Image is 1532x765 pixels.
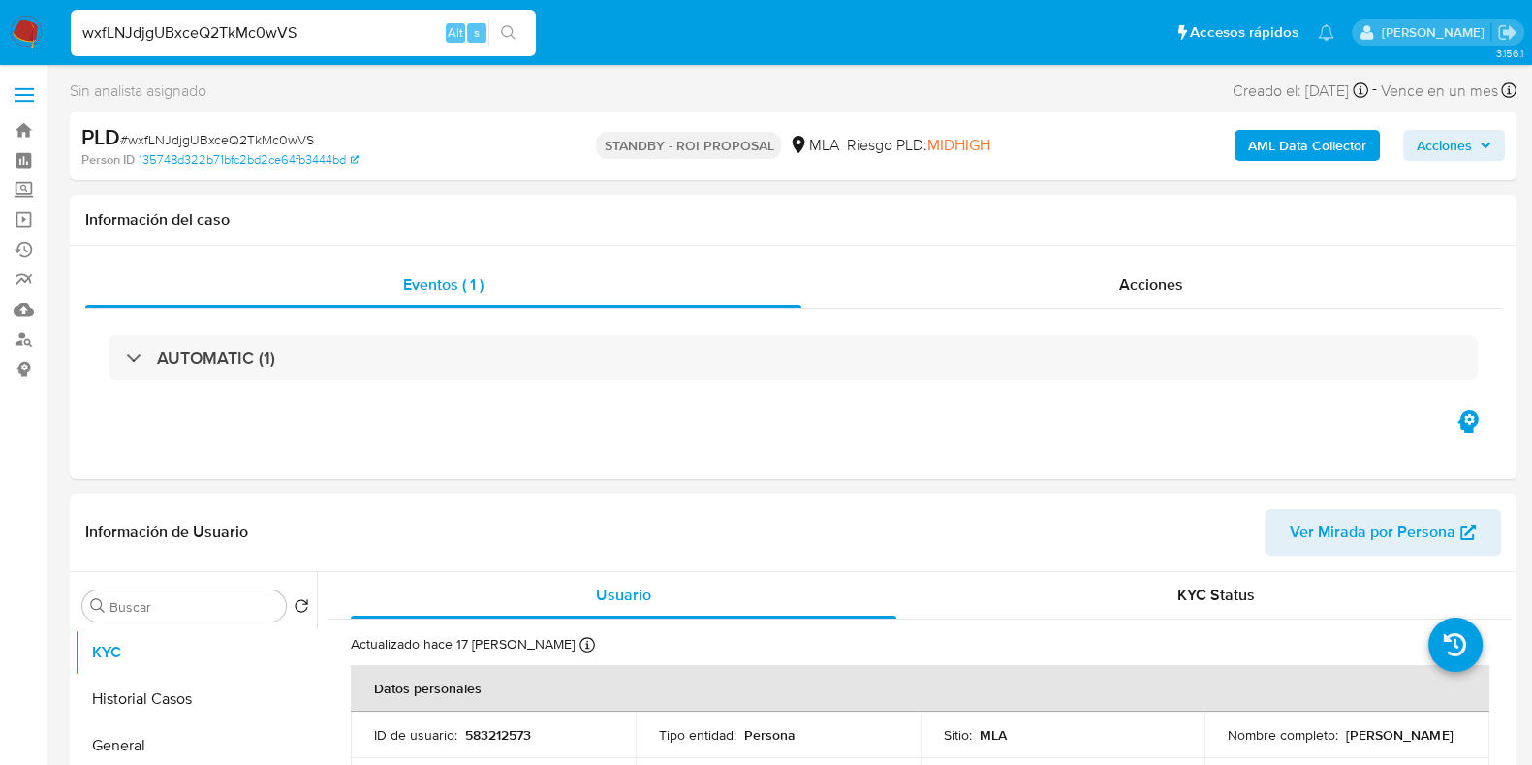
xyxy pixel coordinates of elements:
[403,273,484,296] span: Eventos ( 1 )
[157,347,275,368] h3: AUTOMATIC (1)
[75,629,317,676] button: KYC
[109,335,1478,380] div: AUTOMATIC (1)
[1403,130,1505,161] button: Acciones
[70,80,206,102] span: Sin analista asignado
[846,135,989,156] span: Riesgo PLD:
[980,726,1007,744] p: MLA
[139,151,359,169] a: 135748d322b71bfc2bd2ce64fb3444bd
[1119,273,1183,296] span: Acciones
[1318,24,1334,41] a: Notificaciones
[75,676,317,722] button: Historial Casos
[351,635,575,653] p: Actualizado hace 17 [PERSON_NAME]
[374,726,457,744] p: ID de usuario :
[659,726,736,744] p: Tipo entidad :
[1290,509,1455,556] span: Ver Mirada por Persona
[596,132,781,159] p: STANDBY - ROI PROPOSAL
[85,523,248,542] h1: Información de Usuario
[85,210,1501,230] h1: Información del caso
[1372,78,1377,104] span: -
[1235,130,1380,161] button: AML Data Collector
[81,151,135,169] b: Person ID
[1233,78,1368,104] div: Creado el: [DATE]
[1417,130,1472,161] span: Acciones
[1248,130,1366,161] b: AML Data Collector
[1228,726,1338,744] p: Nombre completo :
[81,121,120,152] b: PLD
[488,19,528,47] button: search-icon
[789,135,838,156] div: MLA
[1177,584,1255,606] span: KYC Status
[474,23,480,42] span: s
[596,584,651,606] span: Usuario
[90,598,106,614] button: Buscar
[109,598,278,616] input: Buscar
[120,130,314,149] span: # wxfLNJdjgUBxceQ2TkMc0wVS
[944,726,972,744] p: Sitio :
[1497,22,1517,43] a: Salir
[926,134,989,156] span: MIDHIGH
[744,726,796,744] p: Persona
[448,23,463,42] span: Alt
[1265,509,1501,556] button: Ver Mirada por Persona
[1381,80,1498,102] span: Vence en un mes
[351,665,1489,712] th: Datos personales
[1346,726,1453,744] p: [PERSON_NAME]
[1381,23,1490,42] p: florencia.lera@mercadolibre.com
[465,726,531,744] p: 583212573
[71,20,536,46] input: Buscar usuario o caso...
[1190,22,1298,43] span: Accesos rápidos
[294,598,309,620] button: Volver al orden por defecto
